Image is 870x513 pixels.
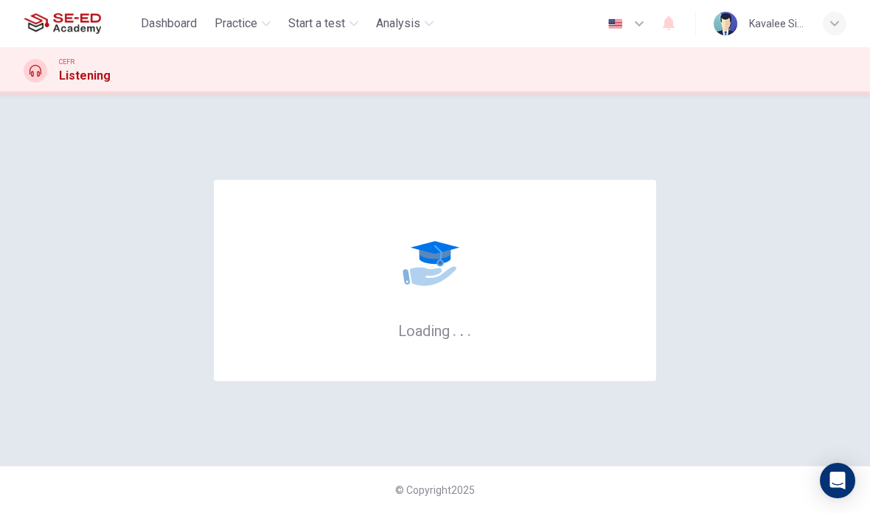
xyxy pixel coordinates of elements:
[459,317,464,341] h6: .
[282,10,364,37] button: Start a test
[24,9,135,38] a: SE-ED Academy logo
[749,15,805,32] div: Kavalee Sittitunyagum
[820,463,855,498] div: Open Intercom Messenger
[452,317,457,341] h6: .
[370,10,439,37] button: Analysis
[24,9,101,38] img: SE-ED Academy logo
[288,15,345,32] span: Start a test
[714,12,737,35] img: Profile picture
[606,18,624,29] img: en
[395,484,475,496] span: © Copyright 2025
[59,67,111,85] h1: Listening
[398,321,472,340] h6: Loading
[467,317,472,341] h6: .
[141,15,197,32] span: Dashboard
[376,15,420,32] span: Analysis
[215,15,257,32] span: Practice
[209,10,276,37] button: Practice
[59,57,74,67] span: CEFR
[135,10,203,37] button: Dashboard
